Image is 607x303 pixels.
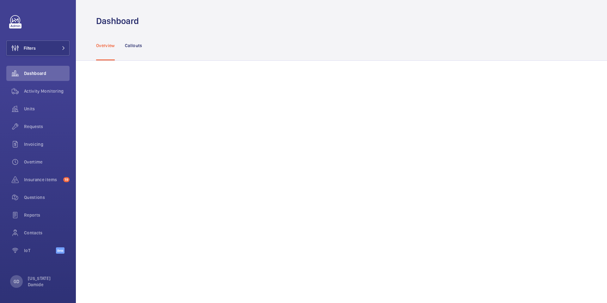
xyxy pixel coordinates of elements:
[24,247,56,254] span: IoT
[24,230,70,236] span: Contacts
[24,141,70,147] span: Invoicing
[24,123,70,130] span: Requests
[96,15,143,27] h1: Dashboard
[24,106,70,112] span: Units
[24,176,61,183] span: Insurance items
[125,42,142,49] p: Callouts
[24,194,70,201] span: Questions
[24,45,36,51] span: Filters
[24,70,70,77] span: Dashboard
[28,275,66,288] p: [US_STATE] Damide
[14,278,19,285] p: GD
[24,88,70,94] span: Activity Monitoring
[6,40,70,56] button: Filters
[24,212,70,218] span: Reports
[56,247,64,254] span: Beta
[96,42,115,49] p: Overview
[24,159,70,165] span: Overtime
[63,177,70,182] span: 19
